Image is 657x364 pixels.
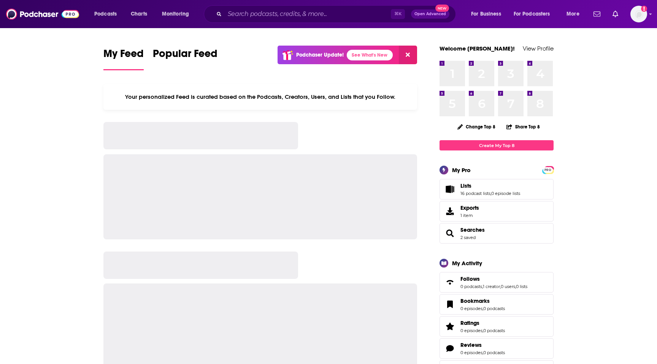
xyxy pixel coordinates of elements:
span: Exports [442,206,457,217]
span: Exports [460,204,479,211]
button: open menu [89,8,127,20]
a: 0 lists [516,284,527,289]
div: Search podcasts, credits, & more... [211,5,463,23]
a: 1 creator [483,284,500,289]
span: ⌘ K [391,9,405,19]
a: Lists [460,182,520,189]
span: Follows [460,275,480,282]
a: 2 saved [460,235,476,240]
a: Popular Feed [153,47,217,70]
a: Follows [442,277,457,288]
a: 0 podcasts [460,284,482,289]
span: For Podcasters [514,9,550,19]
a: Show notifications dropdown [609,8,621,21]
a: 0 podcasts [483,328,505,333]
input: Search podcasts, credits, & more... [225,8,391,20]
a: 0 episodes [460,328,482,333]
button: Open AdvancedNew [411,9,449,19]
span: , [490,191,491,196]
button: open menu [509,8,561,20]
span: Lists [460,182,471,189]
span: More [567,9,579,19]
span: For Business [471,9,501,19]
a: Ratings [442,321,457,332]
a: Lists [442,184,457,195]
svg: Add a profile image [641,6,647,12]
span: Ratings [440,316,554,337]
button: open menu [561,8,589,20]
a: Searches [442,228,457,239]
span: Logged in as cduhigg [630,6,647,22]
a: Create My Top 8 [440,140,554,150]
a: Show notifications dropdown [590,8,603,21]
span: Popular Feed [153,47,217,65]
span: Podcasts [94,9,117,19]
a: Charts [126,8,152,20]
button: open menu [466,8,511,20]
a: 0 episode lists [491,191,520,196]
button: open menu [157,8,199,20]
span: Follows [440,272,554,293]
div: Your personalized Feed is curated based on the Podcasts, Creators, Users, and Lists that you Follow. [103,84,417,110]
span: Open Advanced [414,12,446,16]
a: 0 users [501,284,515,289]
div: My Pro [452,166,471,174]
span: , [500,284,501,289]
button: Show profile menu [630,6,647,22]
span: Searches [440,223,554,244]
a: 0 episodes [460,306,482,311]
img: User Profile [630,6,647,22]
span: , [515,284,516,289]
button: Change Top 8 [453,122,500,131]
span: , [482,284,483,289]
span: , [482,350,483,355]
a: 16 podcast lists [460,191,490,196]
a: Bookmarks [442,299,457,310]
a: Bookmarks [460,298,505,304]
span: Ratings [460,320,479,326]
a: View Profile [523,45,554,52]
span: Bookmarks [460,298,490,304]
a: 0 episodes [460,350,482,355]
span: New [435,5,449,12]
span: 1 item [460,213,479,218]
a: 0 podcasts [483,350,505,355]
a: Reviews [442,343,457,354]
a: Welcome [PERSON_NAME]! [440,45,515,52]
a: Ratings [460,320,505,326]
span: My Feed [103,47,144,65]
span: Reviews [440,338,554,359]
a: My Feed [103,47,144,70]
span: , [482,306,483,311]
span: , [482,328,483,333]
span: Bookmarks [440,294,554,315]
a: Reviews [460,342,505,348]
p: Podchaser Update! [296,52,344,58]
span: Reviews [460,342,482,348]
button: Share Top 8 [506,119,540,134]
a: Exports [440,201,554,222]
div: My Activity [452,260,482,267]
span: Lists [440,179,554,199]
span: Monitoring [162,9,189,19]
a: 0 podcasts [483,306,505,311]
a: PRO [543,167,552,173]
img: Podchaser - Follow, Share and Rate Podcasts [6,7,79,21]
a: Searches [460,226,485,233]
a: Follows [460,275,527,282]
span: Charts [131,9,147,19]
a: See What's New [347,50,393,60]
